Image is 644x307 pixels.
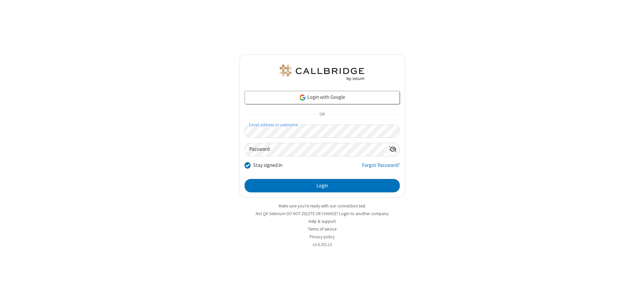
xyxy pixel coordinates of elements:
a: Make sure you're ready with our connection test [279,203,365,209]
input: Email address or username [245,125,400,138]
a: Login with Google [245,91,400,104]
div: Show password [386,143,399,156]
a: Privacy policy [310,234,335,240]
img: QA Selenium DO NOT DELETE OR CHANGE [278,65,366,81]
a: Forgot Password? [362,162,400,174]
a: Help & support [309,219,336,224]
label: Stay signed in [253,162,282,169]
img: google-icon.png [299,94,306,101]
li: Not QA Selenium DO NOT DELETE OR CHANGE? [239,210,405,217]
input: Password [245,143,386,156]
li: v2.6.352.13 [239,241,405,248]
button: Login to another company [339,210,388,217]
a: Terms of service [308,226,336,232]
span: OR [317,110,327,119]
button: Login [245,179,400,192]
